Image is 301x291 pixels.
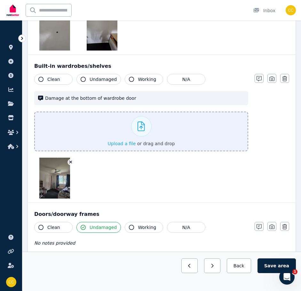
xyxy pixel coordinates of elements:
[47,224,60,231] span: Clean
[125,222,163,233] button: Working
[286,5,296,15] img: Charles Chaaya
[76,74,121,85] button: Undamaged
[138,76,156,83] span: Working
[253,7,275,14] div: Inbox
[45,95,244,101] span: Damage at the bottom of wardrobe door
[257,258,296,273] button: Save area
[87,10,117,51] img: 20250723_143841.jpg
[90,224,117,231] span: Undamaged
[34,222,73,233] button: Clean
[5,2,20,18] img: RentBetter
[76,222,121,233] button: Undamaged
[34,62,289,70] div: Built-in wardrobes/shelves
[167,222,205,233] button: N/A
[279,269,295,285] iframe: Intercom live chat
[39,10,70,51] img: 20250723_143835.jpg
[138,224,156,231] span: Working
[34,74,73,85] button: Clean
[90,76,117,83] span: Undamaged
[125,74,163,85] button: Working
[47,76,60,83] span: Clean
[34,210,289,218] div: Doors/doorway frames
[167,74,205,85] button: N/A
[292,269,297,274] span: 1
[227,258,251,273] button: Back
[6,277,16,287] img: Charles Chaaya
[5,35,25,40] span: ORGANISE
[278,263,289,269] span: area
[39,158,70,199] img: 20250723_143702.jpg
[34,240,75,246] span: No notes provided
